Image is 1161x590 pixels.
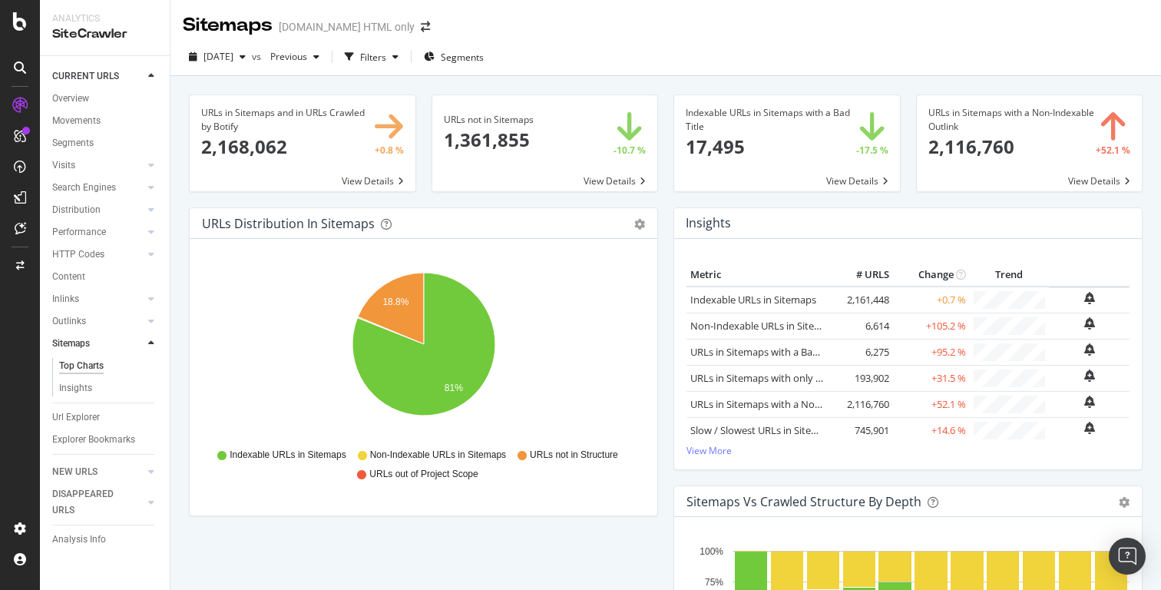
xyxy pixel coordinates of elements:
[893,365,970,391] td: +31.5 %
[52,113,159,129] a: Movements
[1084,343,1095,356] div: bell-plus
[52,202,101,218] div: Distribution
[264,50,307,63] span: Previous
[52,247,104,263] div: HTTP Codes
[59,358,104,374] div: Top Charts
[686,494,921,509] div: Sitemaps vs Crawled Structure by Depth
[970,264,1049,287] th: Trend
[1084,422,1095,434] div: bell-plus
[1084,317,1095,330] div: bell-plus
[52,336,144,352] a: Sitemaps
[686,444,1130,457] a: View More
[893,264,970,287] th: Change
[59,380,159,396] a: Insights
[52,12,157,25] div: Analytics
[52,25,157,43] div: SiteCrawler
[52,91,89,107] div: Overview
[700,546,723,557] text: 100%
[52,157,75,174] div: Visits
[52,68,144,85] a: CURRENT URLS
[52,409,100,426] div: Url Explorer
[690,293,816,307] a: Indexable URLs in Sitemaps
[370,449,506,462] span: Non-Indexable URLs in Sitemaps
[686,213,731,234] h4: Insights
[690,397,905,411] a: URLs in Sitemaps with a Non-Indexable Outlink
[421,22,430,32] div: arrow-right-arrow-left
[832,391,893,417] td: 2,116,760
[445,383,463,394] text: 81%
[52,202,144,218] a: Distribution
[52,180,116,196] div: Search Engines
[690,371,881,385] a: URLs in Sitemaps with only 1 Follow Inlink
[52,313,144,330] a: Outlinks
[530,449,618,462] span: URLs not in Structure
[1084,370,1095,382] div: bell-plus
[52,269,159,285] a: Content
[52,247,144,263] a: HTTP Codes
[832,417,893,443] td: 745,901
[418,45,490,69] button: Segments
[52,464,144,480] a: NEW URLS
[690,423,836,437] a: Slow / Slowest URLs in Sitemaps
[832,287,893,313] td: 2,161,448
[59,358,159,374] a: Top Charts
[832,313,893,339] td: 6,614
[690,319,839,333] a: Non-Indexable URLs in Sitemaps
[339,45,405,69] button: Filters
[52,269,85,285] div: Content
[832,339,893,365] td: 6,275
[52,135,94,151] div: Segments
[203,50,233,63] span: 2025 Aug. 7th
[705,577,723,588] text: 75%
[264,45,326,69] button: Previous
[52,291,79,307] div: Inlinks
[1084,292,1095,304] div: bell-plus
[893,313,970,339] td: +105.2 %
[52,409,159,426] a: Url Explorer
[202,216,375,231] div: URLs Distribution in Sitemaps
[230,449,346,462] span: Indexable URLs in Sitemaps
[1119,497,1130,508] div: gear
[252,50,264,63] span: vs
[893,391,970,417] td: +52.1 %
[52,113,101,129] div: Movements
[832,365,893,391] td: 193,902
[360,51,386,64] div: Filters
[52,180,144,196] a: Search Engines
[52,224,106,240] div: Performance
[279,19,415,35] div: [DOMAIN_NAME] HTML only
[52,464,98,480] div: NEW URLS
[893,417,970,443] td: +14.6 %
[369,468,478,481] span: URLs out of Project Scope
[1084,396,1095,408] div: bell-plus
[52,432,159,448] a: Explorer Bookmarks
[52,224,144,240] a: Performance
[52,532,159,548] a: Analysis Info
[52,486,144,519] a: DISAPPEARED URLS
[441,51,484,64] span: Segments
[52,291,144,307] a: Inlinks
[52,135,159,151] a: Segments
[686,264,832,287] th: Metric
[52,532,106,548] div: Analysis Info
[52,68,119,85] div: CURRENT URLS
[52,313,86,330] div: Outlinks
[59,380,92,396] div: Insights
[52,486,130,519] div: DISAPPEARED URLS
[893,339,970,365] td: +95.2 %
[202,264,645,442] svg: A chart.
[52,336,90,352] div: Sitemaps
[52,91,159,107] a: Overview
[183,45,252,69] button: [DATE]
[183,12,273,38] div: Sitemaps
[382,297,408,308] text: 18.8%
[634,219,645,230] div: gear
[893,287,970,313] td: +0.7 %
[52,157,144,174] a: Visits
[52,432,135,448] div: Explorer Bookmarks
[832,264,893,287] th: # URLS
[690,345,903,359] a: URLs in Sitemaps with a Bad HTTP Status Code
[1109,538,1146,575] div: Open Intercom Messenger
